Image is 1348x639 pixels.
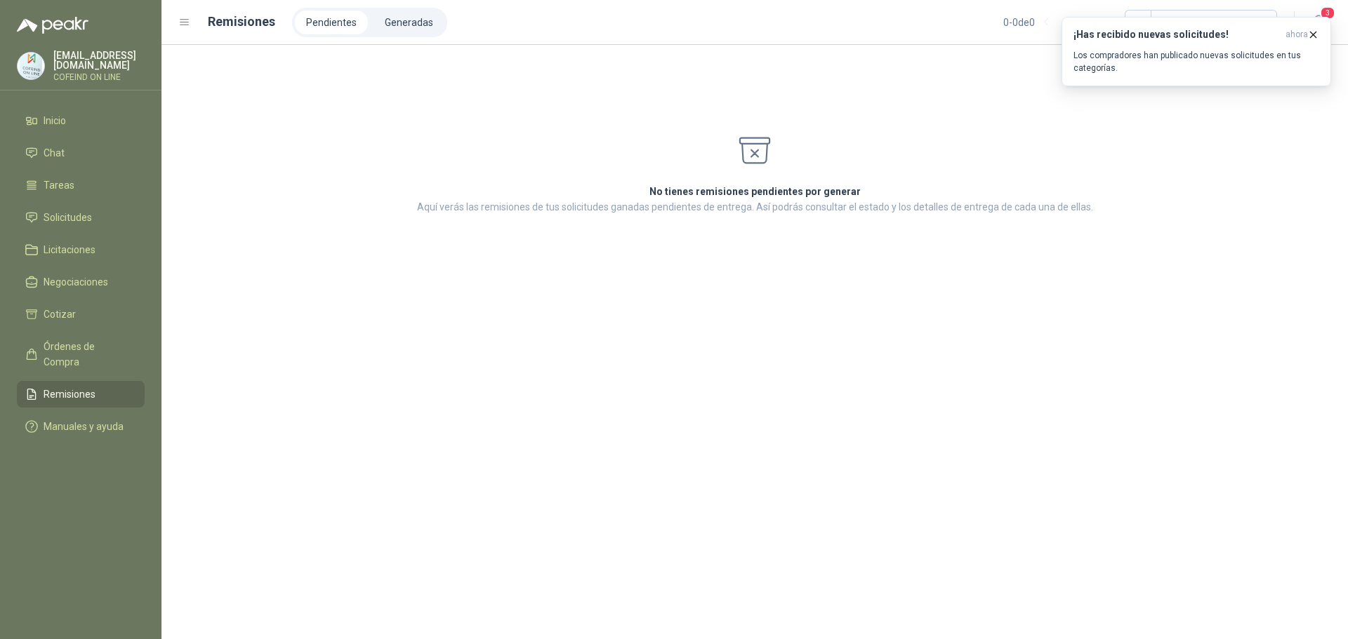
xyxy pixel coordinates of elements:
[44,339,131,370] span: Órdenes de Compra
[18,53,44,79] img: Company Logo
[44,274,108,290] span: Negociaciones
[208,12,275,32] h1: Remisiones
[53,73,145,81] p: COFEIND ON LINE
[1003,11,1080,34] div: 0 - 0 de 0
[17,140,145,166] a: Chat
[649,186,861,197] strong: No tienes remisiones pendientes por generar
[1062,17,1331,86] button: ¡Has recibido nuevas solicitudes!ahora Los compradores han publicado nuevas solicitudes en tus ca...
[417,199,1093,215] p: Aquí verás las remisiones de tus solicitudes ganadas pendientes de entrega. Así podrás consultar ...
[17,381,145,408] a: Remisiones
[1073,49,1319,74] p: Los compradores han publicado nuevas solicitudes en tus categorías.
[17,269,145,295] a: Negociaciones
[17,17,88,34] img: Logo peakr
[17,333,145,375] a: Órdenes de Compra
[17,236,145,263] a: Licitaciones
[44,419,124,434] span: Manuales y ayuda
[295,11,368,34] a: Pendientes
[17,413,145,440] a: Manuales y ayuda
[1320,6,1335,20] span: 3
[1073,29,1280,41] h3: ¡Has recibido nuevas solicitudes!
[17,204,145,231] a: Solicitudes
[17,172,145,199] a: Tareas
[44,386,95,402] span: Remisiones
[53,51,145,70] p: [EMAIL_ADDRESS][DOMAIN_NAME]
[44,210,92,225] span: Solicitudes
[17,301,145,328] a: Cotizar
[44,307,76,322] span: Cotizar
[1286,29,1308,41] span: ahora
[44,177,74,193] span: Tareas
[44,113,66,128] span: Inicio
[44,242,95,257] span: Licitaciones
[1306,10,1331,35] button: 3
[17,107,145,134] a: Inicio
[374,11,444,34] a: Generadas
[44,145,65,161] span: Chat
